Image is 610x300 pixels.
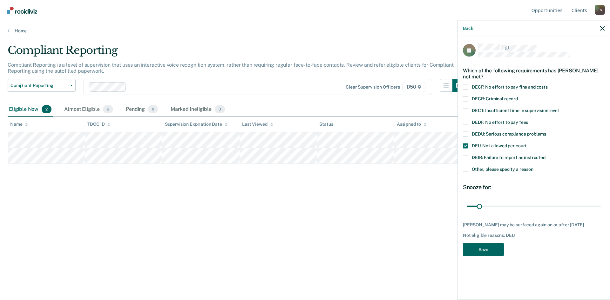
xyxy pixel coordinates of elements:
span: DECF: No effort to pay fine and costs [472,84,548,89]
div: Almost Eligible [63,103,114,117]
img: Recidiviz [7,7,37,14]
span: DEDU: Serious compliance problems [472,131,546,136]
span: DECR: Criminal record [472,96,518,101]
div: Clear supervision officers [346,84,400,90]
span: DEDF: No effort to pay fees [472,119,528,124]
a: Home [8,28,602,34]
span: DEIR: Failure to report as instructed [472,155,546,160]
button: Back [463,25,473,31]
div: Snooze for: [463,183,605,190]
div: Which of the following requirements has [PERSON_NAME] not met? [463,62,605,84]
button: Save [463,243,504,256]
span: 6 [103,105,113,113]
div: Assigned to [397,122,427,127]
span: D50 [403,82,425,92]
button: Profile dropdown button [595,5,605,15]
div: [PERSON_NAME] may be surfaced again on or after [DATE]. [463,222,605,227]
div: Status [319,122,333,127]
div: TDOC ID [87,122,110,127]
p: Compliant Reporting is a level of supervision that uses an interactive voice recognition system, ... [8,62,453,74]
span: Other, please specify a reason [472,166,533,171]
span: DECT: Insufficient time in supervision level [472,108,559,113]
div: Supervision Expiration Date [165,122,228,127]
div: Name [10,122,28,127]
div: Not eligible reasons: DEIJ [463,233,605,238]
span: 2 [42,105,51,113]
div: Marked Ineligible [169,103,226,117]
span: 3 [215,105,225,113]
div: Compliant Reporting [8,44,465,62]
span: Compliant Reporting [10,83,68,88]
div: E S [595,5,605,15]
div: Eligible Now [8,103,53,117]
div: Pending [125,103,159,117]
div: Last Viewed [242,122,273,127]
span: DEIJ: Not allowed per court [472,143,527,148]
span: 0 [148,105,158,113]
